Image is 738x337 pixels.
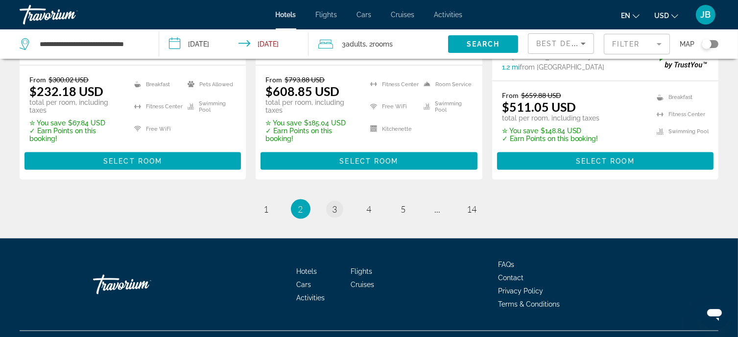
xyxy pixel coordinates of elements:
[20,199,718,219] nav: Pagination
[502,127,538,135] span: ✮ You save
[296,281,311,289] a: Cars
[401,204,406,215] span: 5
[351,281,374,289] a: Cruises
[29,98,122,114] p: total per room, including taxes
[48,75,89,84] del: $300.02 USD
[391,11,415,19] a: Cruises
[536,40,587,48] span: Best Deals
[29,84,103,98] ins: $232.18 USD
[652,125,709,138] li: Swimming Pool
[694,40,718,48] button: Toggle map
[264,204,269,215] span: 1
[357,11,372,19] a: Cars
[435,204,441,215] span: ...
[296,267,317,275] a: Hotels
[693,4,718,25] button: User Menu
[604,33,670,55] button: Filter
[498,300,560,308] a: Terms & Conditions
[652,91,709,103] li: Breakfast
[367,204,372,215] span: 4
[497,152,714,170] button: Select Room
[339,157,398,165] span: Select Room
[621,12,630,20] span: en
[351,267,372,275] a: Flights
[536,38,586,49] mat-select: Sort by
[29,119,122,127] p: $67.84 USD
[498,287,543,295] a: Privacy Policy
[20,2,118,27] a: Travorium
[502,63,520,71] span: 1.2 mi
[497,155,714,166] a: Select Room
[652,108,709,120] li: Fitness Center
[265,98,358,114] p: total per room, including taxes
[285,75,325,84] del: $793.88 USD
[502,114,600,122] p: total per room, including taxes
[261,152,477,170] button: Select Room
[467,204,477,215] span: 14
[265,75,282,84] span: From
[29,75,46,84] span: From
[654,8,678,23] button: Change currency
[103,157,162,165] span: Select Room
[346,40,366,48] span: Adults
[498,261,514,268] a: FAQs
[298,204,303,215] span: 2
[365,75,419,93] li: Fitness Center
[316,11,337,19] a: Flights
[366,37,393,51] span: , 2
[365,98,419,116] li: Free WiFi
[373,40,393,48] span: rooms
[265,119,302,127] span: ✮ You save
[576,157,635,165] span: Select Room
[502,91,519,99] span: From
[680,37,694,51] span: Map
[498,274,524,282] a: Contact
[29,127,122,143] p: ✓ Earn Points on this booking!
[29,119,66,127] span: ✮ You save
[701,10,711,20] span: JB
[129,75,183,93] li: Breakfast
[654,12,669,20] span: USD
[365,120,419,138] li: Kitchenette
[276,11,296,19] a: Hotels
[129,120,183,138] li: Free WiFi
[183,75,236,93] li: Pets Allowed
[265,127,358,143] p: ✓ Earn Points on this booking!
[309,29,448,59] button: Travelers: 3 adults, 0 children
[24,155,241,166] a: Select Room
[183,98,236,116] li: Swimming Pool
[333,204,337,215] span: 3
[265,119,358,127] p: $185.04 USD
[342,37,366,51] span: 3
[24,152,241,170] button: Select Room
[502,99,576,114] ins: $511.05 USD
[129,98,183,116] li: Fitness Center
[265,84,339,98] ins: $608.85 USD
[296,294,325,302] a: Activities
[261,155,477,166] a: Select Room
[419,98,472,116] li: Swimming Pool
[699,298,730,329] iframe: Button to launch messaging window
[621,8,640,23] button: Change language
[520,63,605,71] span: from [GEOGRAPHIC_DATA]
[159,29,309,59] button: Check-in date: Sep 17, 2025 Check-out date: Sep 20, 2025
[419,75,472,93] li: Room Service
[93,270,191,299] a: Travorium
[502,127,600,135] p: $148.84 USD
[434,11,463,19] a: Activities
[448,35,518,53] button: Search
[502,135,600,143] p: ✓ Earn Points on this booking!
